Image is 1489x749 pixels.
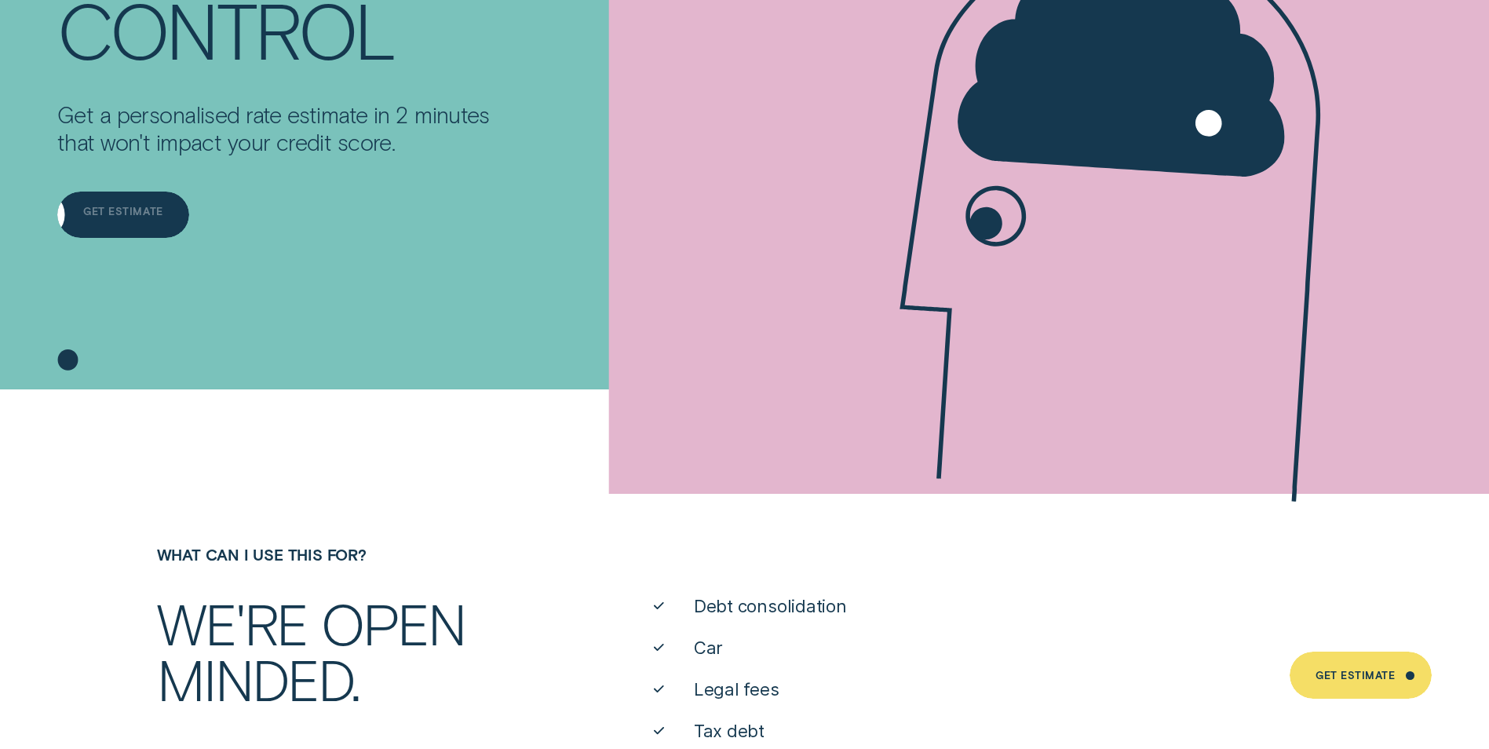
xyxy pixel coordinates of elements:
span: Car [694,637,723,660]
div: What can I use this for? [148,546,546,564]
span: Debt consolidation [694,595,847,619]
a: Get Estimate [57,192,189,239]
span: Tax debt [694,720,765,744]
div: We're open minded. [148,595,546,707]
a: Get Estimate [1290,652,1432,699]
p: Get a personalised rate estimate in 2 minutes that won't impact your credit score. [57,100,509,157]
span: Legal fees [694,678,779,702]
